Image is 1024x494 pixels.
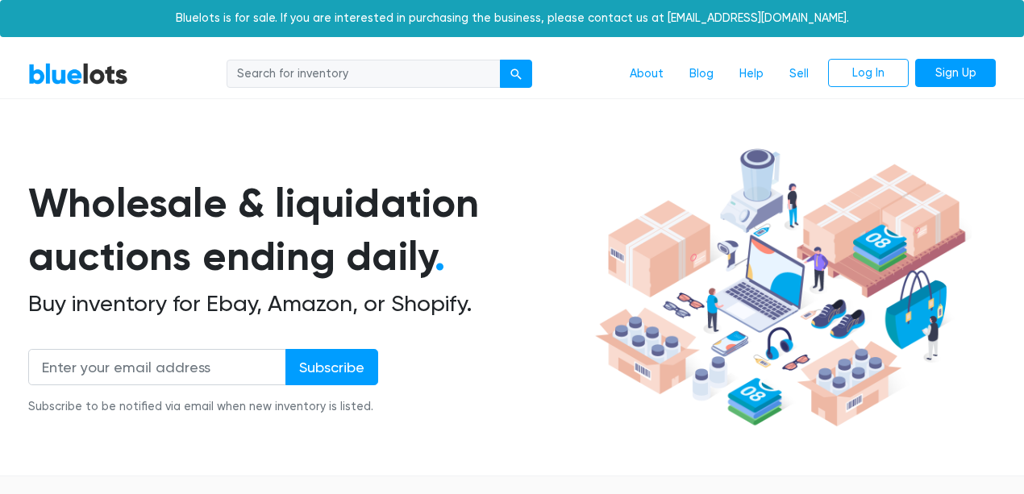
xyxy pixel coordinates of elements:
[28,290,589,318] h2: Buy inventory for Ebay, Amazon, or Shopify.
[285,349,378,385] input: Subscribe
[28,62,128,85] a: BlueLots
[776,59,822,89] a: Sell
[676,59,726,89] a: Blog
[828,59,909,88] a: Log In
[28,398,378,416] div: Subscribe to be notified via email when new inventory is listed.
[28,349,286,385] input: Enter your email address
[227,60,501,89] input: Search for inventory
[435,232,445,280] span: .
[726,59,776,89] a: Help
[617,59,676,89] a: About
[915,59,996,88] a: Sign Up
[28,176,589,284] h1: Wholesale & liquidation auctions ending daily
[589,141,972,434] img: hero-ee84e7d0318cb26816c560f6b4441b76977f77a177738b4e94f68c95b2b83dbb.png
